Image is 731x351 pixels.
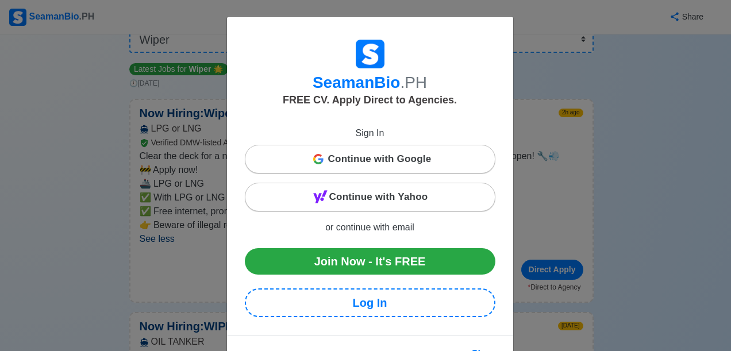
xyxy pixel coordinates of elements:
[400,74,427,91] span: .PH
[245,183,495,211] button: Continue with Yahoo
[245,221,495,234] p: or continue with email
[245,248,495,275] a: Join Now - It's FREE
[329,186,428,209] span: Continue with Yahoo
[328,148,432,171] span: Continue with Google
[245,126,495,140] p: Sign In
[356,40,384,68] img: Logo
[283,94,457,106] span: FREE CV. Apply Direct to Agencies.
[245,145,495,173] button: Continue with Google
[245,288,495,317] a: Log In
[245,73,495,92] h3: SeamanBio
